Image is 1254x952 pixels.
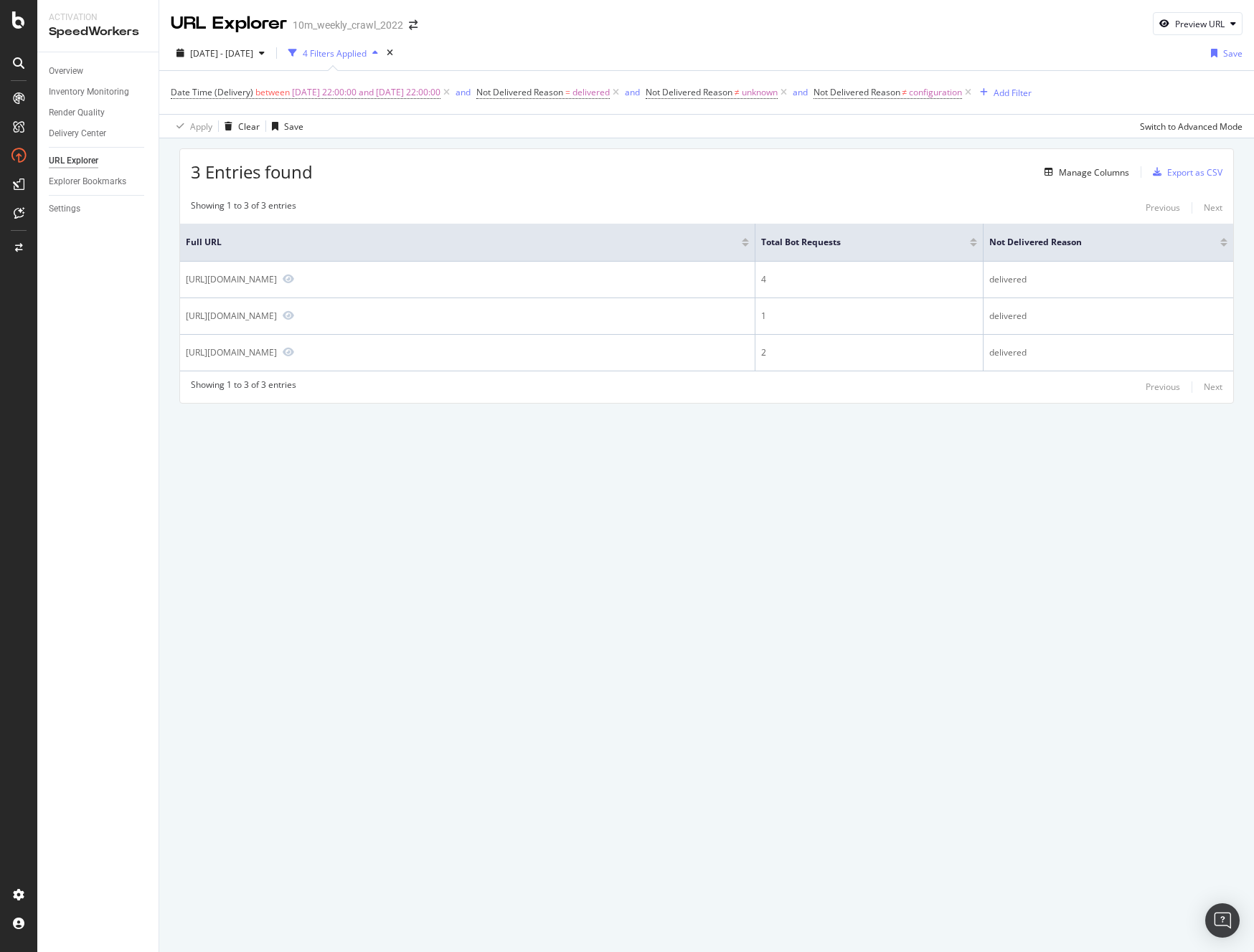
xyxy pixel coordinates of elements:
[989,236,1199,249] span: Not Delivered Reason
[191,199,296,216] div: Showing 1 to 3 of 3 entries
[1059,166,1129,178] div: Manage Columns
[49,174,126,189] div: Explorer Bookmarks
[283,347,294,357] a: Preview https://www.realtor.com/realestateandhomes-search/Boston_MA
[171,115,212,138] button: Apply
[742,82,778,103] span: unknown
[1146,201,1180,214] div: Previous
[1205,903,1240,938] div: Open Intercom Messenger
[49,105,148,120] a: Render Quality
[1204,201,1222,214] div: Next
[171,42,270,65] button: [DATE] - [DATE]
[303,47,367,59] div: 4 Filters Applied
[186,346,277,358] div: [URL][DOMAIN_NAME]
[409,20,418,30] div: arrow-right-arrow-left
[49,24,147,40] div: SpeedWorkers
[49,126,106,141] div: Delivery Center
[171,86,253,98] span: Date Time (Delivery)
[1146,381,1180,393] div: Previous
[761,273,977,286] div: 4
[49,126,148,141] a: Delivery Center
[994,87,1032,99] div: Add Filter
[1146,199,1180,216] button: Previous
[625,86,640,98] div: and
[476,86,563,98] span: Not Delivered Reason
[190,120,212,133] div: Apply
[989,346,1227,359] div: delivered
[293,18,403,32] div: 10m_weekly_crawl_2022
[49,201,80,216] div: Settings
[1146,379,1180,396] button: Previous
[565,86,570,98] span: =
[909,82,962,103] span: configuration
[186,310,277,322] div: [URL][DOMAIN_NAME]
[219,115,260,138] button: Clear
[1147,161,1222,184] button: Export as CSV
[456,86,471,98] div: and
[49,153,98,168] div: URL Explorer
[384,46,396,60] div: times
[1140,120,1243,133] div: Switch to Advanced Mode
[1204,379,1222,396] button: Next
[974,84,1032,101] button: Add Filter
[902,86,907,98] span: ≠
[761,346,977,359] div: 2
[646,86,732,98] span: Not Delivered Reason
[1204,199,1222,216] button: Next
[266,115,303,138] button: Save
[1204,381,1222,393] div: Next
[284,120,303,133] div: Save
[1153,12,1243,35] button: Preview URL
[186,236,720,249] span: Full URL
[456,85,471,99] button: and
[49,201,148,216] a: Settings
[238,120,260,133] div: Clear
[625,85,640,99] button: and
[761,236,948,249] span: Total Bot Requests
[49,64,83,79] div: Overview
[283,310,294,320] a: Preview https://www.realtor.com/realestateandhomes-search/Santa-Clara_CA
[49,153,148,168] a: URL Explorer
[1205,42,1243,65] button: Save
[735,86,740,98] span: ≠
[191,160,313,184] span: 3 Entries found
[1223,47,1243,59] div: Save
[793,85,808,99] button: and
[989,310,1227,323] div: delivered
[190,47,253,59] span: [DATE] - [DATE]
[186,273,277,285] div: [URL][DOMAIN_NAME]
[283,42,384,65] button: 4 Filters Applied
[1167,166,1222,178] div: Export as CSV
[283,274,294,284] a: Preview https://www.realtor.com/
[1039,163,1129,181] button: Manage Columns
[1134,115,1243,138] button: Switch to Advanced Mode
[171,11,287,36] div: URL Explorer
[49,11,147,24] div: Activation
[989,273,1227,286] div: delivered
[49,174,148,189] a: Explorer Bookmarks
[49,105,105,120] div: Render Quality
[255,86,290,98] span: between
[191,379,296,396] div: Showing 1 to 3 of 3 entries
[572,82,610,103] span: delivered
[1175,18,1225,30] div: Preview URL
[49,85,129,100] div: Inventory Monitoring
[761,310,977,323] div: 1
[49,85,148,100] a: Inventory Monitoring
[793,86,808,98] div: and
[49,64,148,79] a: Overview
[814,86,900,98] span: Not Delivered Reason
[292,82,440,103] span: [DATE] 22:00:00 and [DATE] 22:00:00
